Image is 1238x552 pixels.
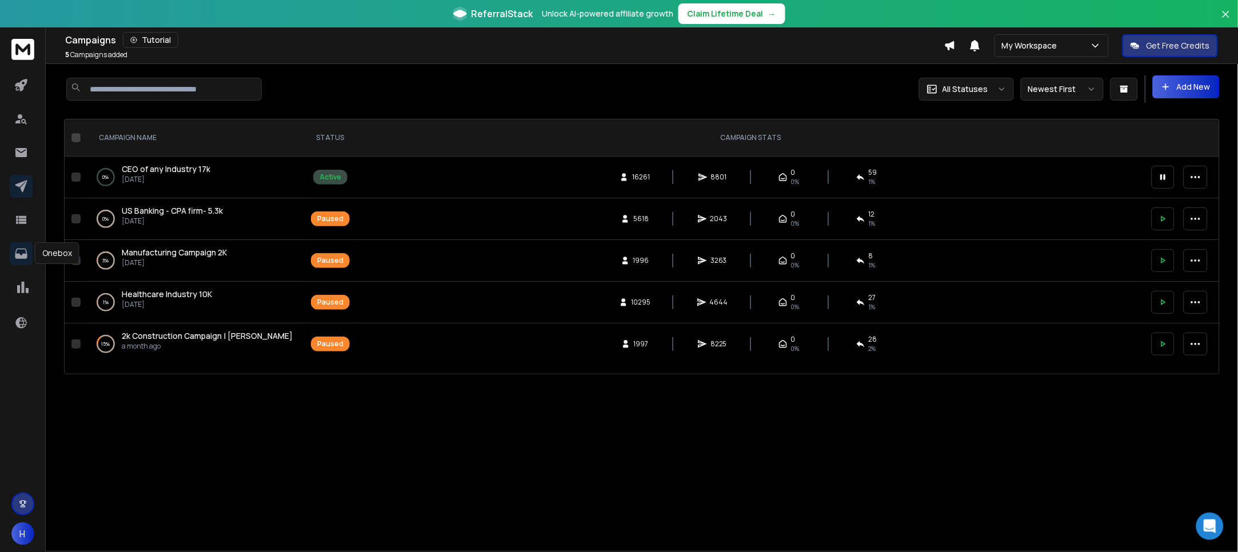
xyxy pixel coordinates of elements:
[317,214,344,223] div: Paused
[791,293,796,302] span: 0
[791,302,800,311] span: 0%
[791,261,800,270] span: 0%
[1147,40,1210,51] p: Get Free Credits
[103,297,109,308] p: 1 %
[103,171,109,183] p: 0 %
[869,335,877,344] span: 28
[632,173,650,182] span: 16261
[11,522,34,545] button: H
[710,256,727,265] span: 3263
[122,289,212,300] a: Healthcare Industry 10K
[869,210,875,219] span: 12
[768,8,776,19] span: →
[632,298,651,307] span: 10295
[869,261,876,270] span: 1 %
[85,198,304,240] td: 0%US Banking - CPA firm- 5.3k[DATE]
[869,302,876,311] span: 1 %
[710,339,727,349] span: 8225
[869,219,876,228] span: 1 %
[122,163,210,174] span: CEO of any Industry 17k
[869,177,876,186] span: 1 %
[103,213,109,225] p: 0 %
[1021,78,1104,101] button: Newest First
[35,242,79,264] div: Onebox
[869,344,876,353] span: 2 %
[791,210,796,219] span: 0
[317,256,344,265] div: Paused
[85,323,304,365] td: 15%2k Construction Campaign | [PERSON_NAME]a month ago
[357,119,1145,157] th: CAMPAIGN STATS
[633,214,649,223] span: 5618
[710,298,728,307] span: 4644
[869,251,873,261] span: 8
[1123,34,1218,57] button: Get Free Credits
[122,289,212,299] span: Healthcare Industry 10K
[869,293,876,302] span: 27
[103,255,109,266] p: 3 %
[317,339,344,349] div: Paused
[1219,7,1233,34] button: Close banner
[122,330,293,342] a: 2k Construction Campaign | [PERSON_NAME]
[123,32,178,48] button: Tutorial
[122,300,212,309] p: [DATE]
[122,330,293,341] span: 2k Construction Campaign | [PERSON_NAME]
[317,298,344,307] div: Paused
[102,338,110,350] p: 15 %
[85,240,304,282] td: 3%Manufacturing Campaign 2K[DATE]
[65,50,127,59] p: Campaigns added
[678,3,785,24] button: Claim Lifetime Deal→
[1196,513,1224,540] div: Open Intercom Messenger
[122,175,210,184] p: [DATE]
[943,83,988,95] p: All Statuses
[85,119,304,157] th: CAMPAIGN NAME
[791,251,796,261] span: 0
[869,168,877,177] span: 59
[791,335,796,344] span: 0
[1002,40,1062,51] p: My Workspace
[542,8,674,19] p: Unlock AI-powered affiliate growth
[85,157,304,198] td: 0%CEO of any Industry 17k[DATE]
[634,339,649,349] span: 1997
[791,344,800,353] span: 0%
[472,7,533,21] span: ReferralStack
[65,32,944,48] div: Campaigns
[791,177,800,186] span: 0%
[122,258,227,267] p: [DATE]
[711,173,727,182] span: 8801
[122,205,223,217] a: US Banking - CPA firm- 5.3k
[791,168,796,177] span: 0
[304,119,357,157] th: STATUS
[633,256,649,265] span: 1996
[122,205,223,216] span: US Banking - CPA firm- 5.3k
[320,173,341,182] div: Active
[710,214,728,223] span: 2043
[1153,75,1220,98] button: Add New
[122,163,210,175] a: CEO of any Industry 17k
[122,247,227,258] a: Manufacturing Campaign 2K
[85,282,304,323] td: 1%Healthcare Industry 10K[DATE]
[791,219,800,228] span: 0%
[65,50,69,59] span: 5
[122,342,293,351] p: a month ago
[122,217,223,226] p: [DATE]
